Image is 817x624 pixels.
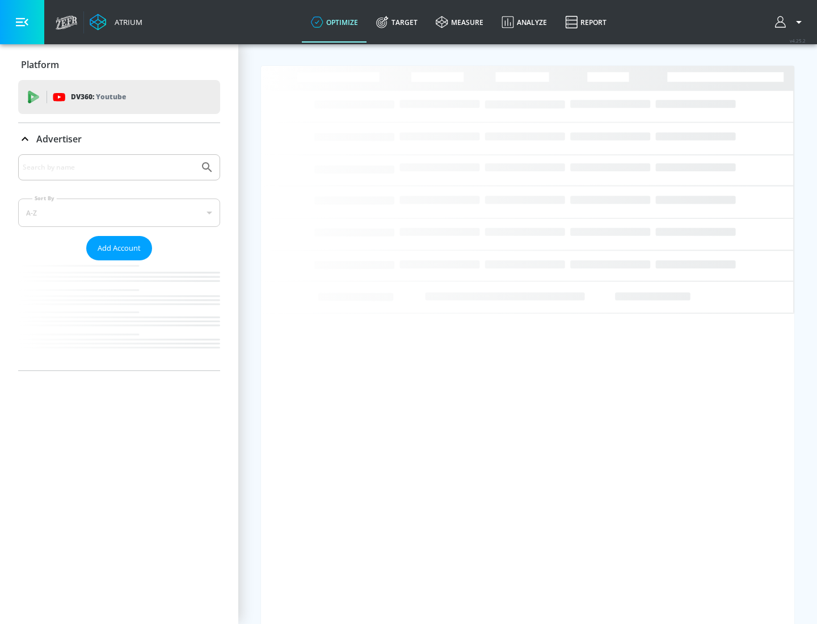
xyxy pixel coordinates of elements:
p: Youtube [96,91,126,103]
span: v 4.25.2 [790,37,806,44]
span: Add Account [98,242,141,255]
p: DV360: [71,91,126,103]
div: DV360: Youtube [18,80,220,114]
a: measure [427,2,492,43]
input: Search by name [23,160,195,175]
div: Advertiser [18,154,220,370]
label: Sort By [32,195,57,202]
a: optimize [302,2,367,43]
div: Platform [18,49,220,81]
p: Advertiser [36,133,82,145]
div: Advertiser [18,123,220,155]
div: Atrium [110,17,142,27]
div: A-Z [18,199,220,227]
a: Atrium [90,14,142,31]
a: Report [556,2,616,43]
p: Platform [21,58,59,71]
a: Target [367,2,427,43]
a: Analyze [492,2,556,43]
nav: list of Advertiser [18,260,220,370]
button: Add Account [86,236,152,260]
